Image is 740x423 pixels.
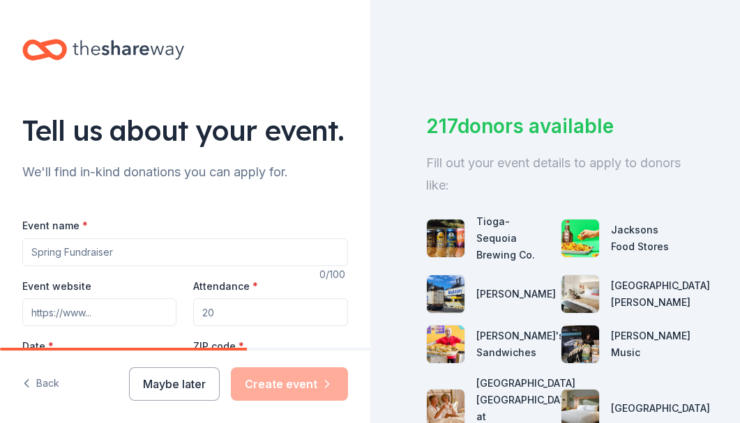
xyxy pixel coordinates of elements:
[476,213,550,263] div: Tioga-Sequoia Brewing Co.
[476,328,564,361] div: [PERSON_NAME]'s Sandwiches
[193,298,347,326] input: 20
[611,328,690,361] div: [PERSON_NAME] Music
[427,220,465,257] img: photo for Tioga-Sequoia Brewing Co.
[319,266,348,283] div: 0 /100
[426,111,685,141] div: 217 donors available
[561,325,599,363] img: photo for Alfred Music
[193,339,244,353] label: ZIP code
[426,152,685,197] div: Fill out your event details to apply to donors like:
[476,286,556,302] div: [PERSON_NAME]
[611,400,710,417] div: [GEOGRAPHIC_DATA]
[611,222,684,255] div: Jacksons Food Stores
[561,220,599,257] img: photo for Jacksons Food Stores
[22,111,348,150] div: Tell us about your event.
[22,339,176,353] label: Date
[22,369,59,399] button: Back
[22,238,348,266] input: Spring Fundraiser
[427,275,465,313] img: photo for Matson
[129,367,220,401] button: Maybe later
[22,219,88,233] label: Event name
[611,277,710,311] div: [GEOGRAPHIC_DATA][PERSON_NAME]
[22,161,348,183] div: We'll find in-kind donations you can apply for.
[561,275,599,313] img: photo for Hotel San Luis Obispo
[22,298,176,326] input: https://www...
[22,279,91,293] label: Event website
[193,279,258,293] label: Attendance
[427,325,465,363] img: photo for Ike's Sandwiches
